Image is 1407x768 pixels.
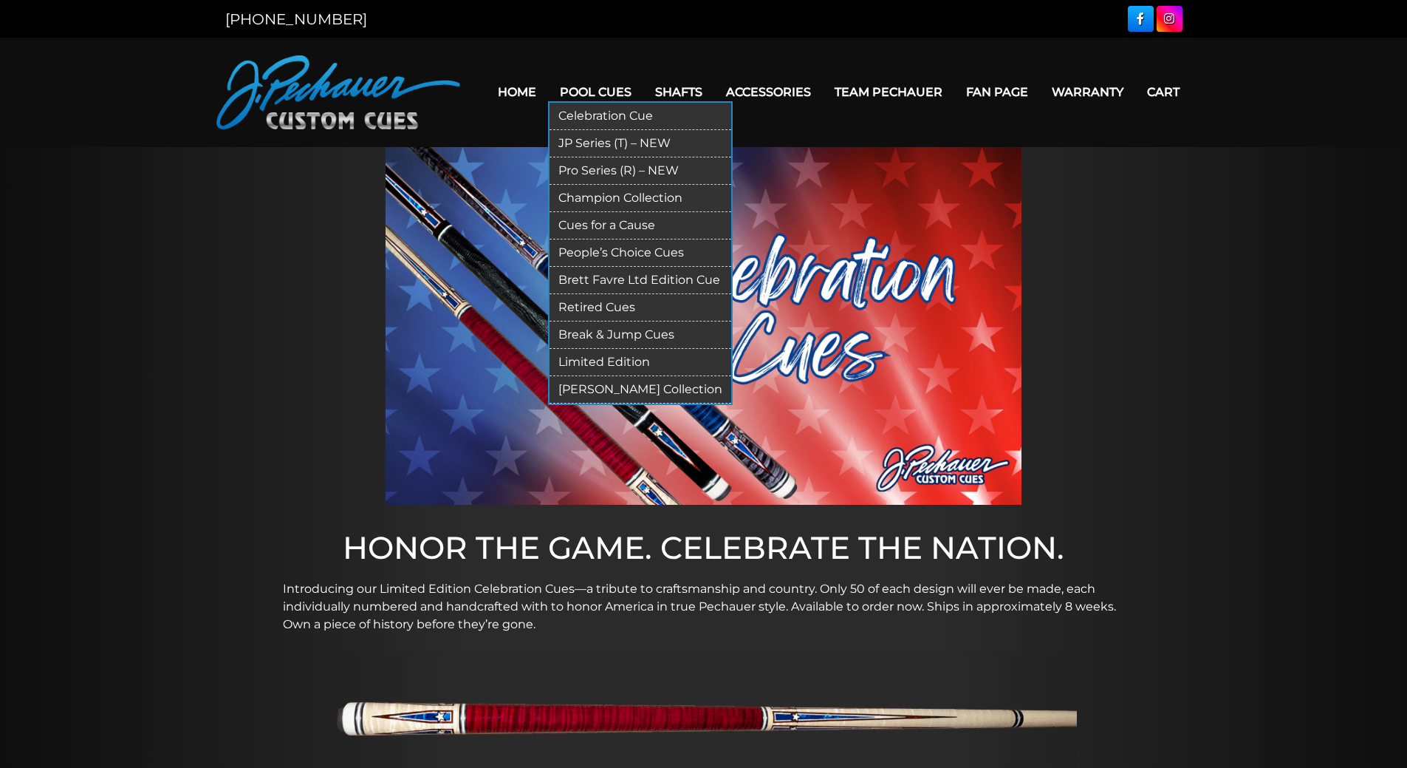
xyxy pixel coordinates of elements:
a: Retired Cues [550,294,731,322]
a: JP Series (T) – NEW [550,130,731,157]
a: Accessories [714,73,823,111]
a: Pro Series (R) – NEW [550,157,731,185]
a: People’s Choice Cues [550,239,731,267]
a: [PHONE_NUMBER] [225,10,367,28]
a: Cues for a Cause [550,212,731,239]
a: Team Pechauer [823,73,954,111]
a: Champion Collection [550,185,731,212]
a: Brett Favre Ltd Edition Cue [550,267,731,294]
a: Cart [1135,73,1191,111]
a: Fan Page [954,73,1040,111]
a: Warranty [1040,73,1135,111]
a: Break & Jump Cues [550,322,731,349]
a: Shafts [643,73,714,111]
a: Pool Cues [548,73,643,111]
a: Home [486,73,548,111]
p: Introducing our Limited Edition Celebration Cues—a tribute to craftsmanship and country. Only 50 ... [283,580,1125,633]
a: Celebration Cue [550,103,731,130]
a: Limited Edition [550,349,731,376]
img: Pechauer Custom Cues [216,55,460,129]
a: [PERSON_NAME] Collection [550,376,731,404]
